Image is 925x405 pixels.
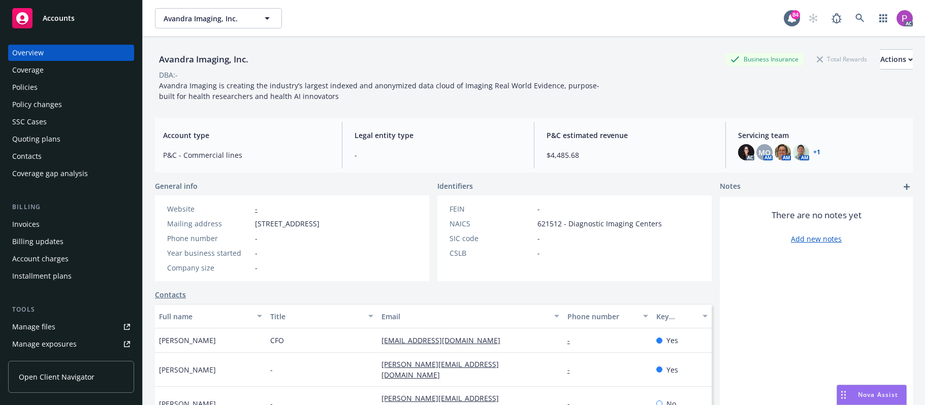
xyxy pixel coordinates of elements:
a: Overview [8,45,134,61]
div: Phone number [567,311,637,322]
div: Full name [159,311,251,322]
div: NAICS [450,218,533,229]
a: Contacts [8,148,134,164]
span: Yes [666,364,678,375]
a: Coverage [8,62,134,78]
span: General info [155,181,198,191]
a: Installment plans [8,268,134,284]
span: MQ [758,147,771,158]
div: SSC Cases [12,114,47,130]
div: Policies [12,79,38,95]
a: SSC Cases [8,114,134,130]
span: There are no notes yet [772,209,862,221]
img: photo [897,10,913,26]
span: Avandra Imaging is creating the industry’s largest indexed and anonymized data cloud of Imaging R... [159,81,599,101]
a: - [255,204,258,214]
span: 621512 - Diagnostic Imaging Centers [537,218,662,229]
a: Coverage gap analysis [8,165,134,182]
span: Account type [163,130,330,141]
a: Start snowing [803,8,823,28]
div: Website [167,204,251,214]
img: photo [775,144,791,160]
span: Yes [666,335,678,346]
button: Avandra Imaging, Inc. [155,8,282,28]
span: - [537,233,540,244]
div: Policy changes [12,96,62,113]
a: Contacts [155,289,186,300]
button: Phone number [563,304,652,328]
button: Nova Assist [837,385,907,405]
div: Coverage [12,62,44,78]
a: Account charges [8,251,134,267]
div: Total Rewards [812,53,872,65]
a: Quoting plans [8,131,134,147]
a: add [901,181,913,193]
a: [EMAIL_ADDRESS][DOMAIN_NAME] [381,335,508,345]
div: Quoting plans [12,131,60,147]
div: Overview [12,45,44,61]
span: Avandra Imaging, Inc. [164,13,251,24]
div: DBA: - [159,70,178,80]
a: [PERSON_NAME][EMAIL_ADDRESS][DOMAIN_NAME] [381,359,499,380]
button: Key contact [652,304,712,328]
a: Search [850,8,870,28]
span: Identifiers [437,181,473,191]
div: CSLB [450,248,533,258]
div: Business Insurance [725,53,804,65]
div: Avandra Imaging, Inc. [155,53,252,66]
a: Billing updates [8,233,134,250]
span: CFO [270,335,284,346]
div: Manage files [12,319,55,335]
div: Phone number [167,233,251,244]
span: $4,485.68 [547,150,713,160]
span: [PERSON_NAME] [159,364,216,375]
div: Actions [880,50,913,69]
div: Drag to move [837,385,850,404]
span: - [270,364,273,375]
a: Policy changes [8,96,134,113]
span: P&C estimated revenue [547,130,713,141]
div: Billing [8,202,134,212]
span: Nova Assist [858,390,898,399]
div: Account charges [12,251,69,267]
span: P&C - Commercial lines [163,150,330,160]
img: photo [738,144,754,160]
a: Manage exposures [8,336,134,352]
span: - [537,248,540,258]
button: Title [266,304,377,328]
a: Switch app [873,8,894,28]
span: [STREET_ADDRESS] [255,218,320,229]
span: [PERSON_NAME] [159,335,216,346]
a: Add new notes [791,233,842,244]
a: Manage files [8,319,134,335]
button: Email [377,304,563,328]
span: Accounts [43,14,75,22]
div: Mailing address [167,218,251,229]
span: Servicing team [738,130,905,141]
div: Contacts [12,148,42,164]
span: - [255,262,258,273]
a: - [567,335,578,345]
a: Report a Bug [826,8,847,28]
div: Tools [8,305,134,315]
div: Company size [167,262,251,273]
span: - [255,248,258,258]
div: Title [270,311,362,322]
span: - [255,233,258,244]
div: Key contact [656,311,696,322]
span: Legal entity type [355,130,521,141]
div: Manage exposures [12,336,77,352]
span: Notes [720,181,741,193]
a: - [567,365,578,375]
a: Policies [8,79,134,95]
a: Invoices [8,216,134,232]
div: Year business started [167,248,251,258]
img: photo [793,144,809,160]
div: SIC code [450,233,533,244]
button: Actions [880,49,913,70]
span: Open Client Navigator [19,372,94,382]
div: Email [381,311,548,322]
div: Billing updates [12,233,63,250]
div: Coverage gap analysis [12,165,88,182]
